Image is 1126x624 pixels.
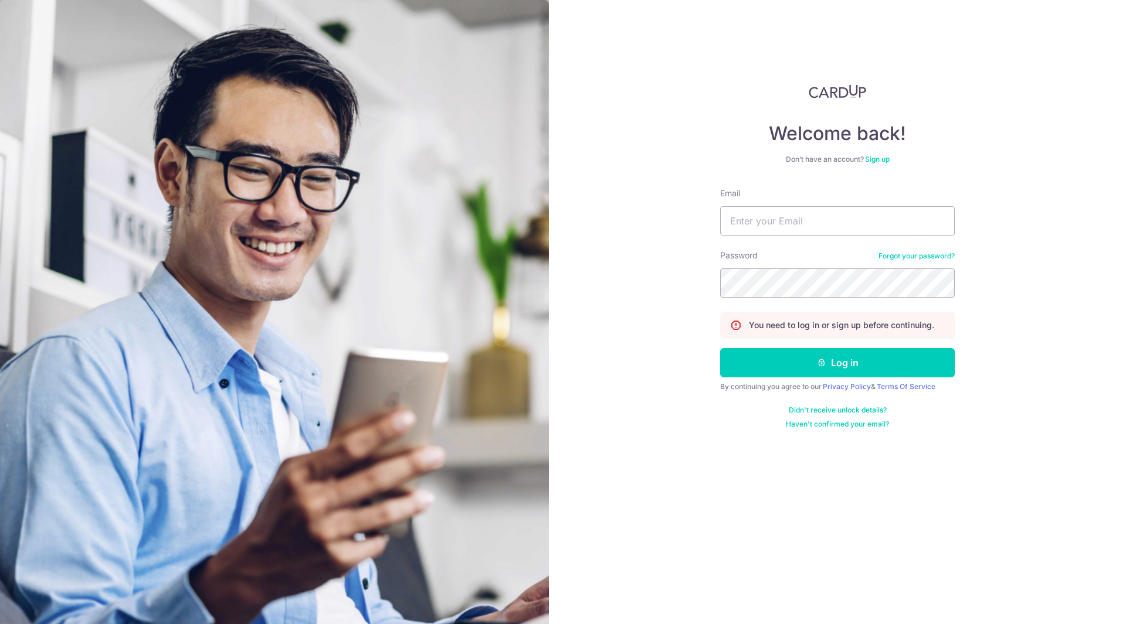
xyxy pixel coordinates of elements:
[720,250,758,261] label: Password
[720,382,955,391] div: By continuing you agree to our &
[749,319,934,331] p: You need to log in or sign up before continuing.
[865,155,890,163] a: Sign up
[720,206,955,236] input: Enter your Email
[720,348,955,377] button: Log in
[823,382,871,391] a: Privacy Policy
[809,84,866,98] img: CardUp Logo
[720,155,955,164] div: Don’t have an account?
[720,187,740,199] label: Email
[879,251,955,261] a: Forgot your password?
[789,405,887,415] a: Didn't receive unlock details?
[720,122,955,145] h4: Welcome back!
[786,420,889,429] a: Haven't confirmed your email?
[877,382,935,391] a: Terms Of Service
